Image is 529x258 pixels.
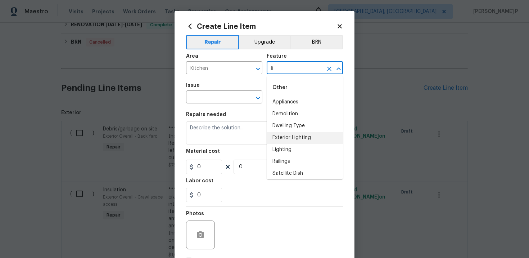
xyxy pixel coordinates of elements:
[267,144,343,156] li: Lighting
[267,168,343,179] li: Satellite Dish
[239,35,290,49] button: Upgrade
[267,96,343,108] li: Appliances
[324,64,334,74] button: Clear
[267,120,343,132] li: Dwelling Type
[290,35,343,49] button: BRN
[267,108,343,120] li: Demolition
[253,64,263,74] button: Open
[267,156,343,168] li: Railings
[186,54,198,59] h5: Area
[267,132,343,144] li: Exterior Lighting
[267,54,287,59] h5: Feature
[186,149,220,154] h5: Material cost
[186,112,226,117] h5: Repairs needed
[186,211,204,216] h5: Photos
[186,83,200,88] h5: Issue
[186,178,213,183] h5: Labor cost
[186,35,239,49] button: Repair
[253,93,263,103] button: Open
[334,64,344,74] button: Close
[186,22,336,30] h2: Create Line Item
[267,79,343,96] div: Other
